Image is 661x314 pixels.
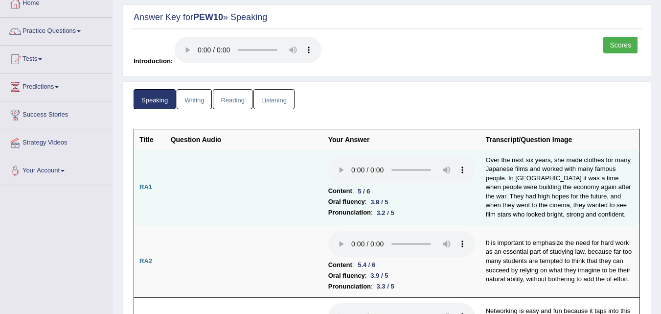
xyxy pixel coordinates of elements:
[328,281,475,292] li: :
[366,270,392,281] div: 3.9 / 5
[328,260,475,270] li: :
[373,208,398,218] div: 3.2 / 5
[177,89,212,109] a: Writing
[328,270,475,281] li: :
[328,207,371,218] b: Pronunciation
[354,260,379,270] div: 5.4 / 6
[0,73,112,98] a: Predictions
[134,129,165,150] th: Title
[373,281,398,291] div: 3.3 / 5
[328,260,352,270] b: Content
[139,257,152,265] b: RA2
[480,129,640,150] th: Transcript/Question Image
[253,89,295,109] a: Listening
[0,129,112,154] a: Strategy Videos
[0,18,112,42] a: Practice Questions
[328,270,365,281] b: Oral fluency
[328,196,475,207] li: :
[480,225,640,298] td: It is important to emphasize the need for hard work as an essential part of studying law, because...
[0,101,112,126] a: Success Stories
[328,207,475,218] li: :
[323,129,480,150] th: Your Answer
[328,186,475,196] li: :
[480,150,640,225] td: Over the next six years, she made clothes for many Japanese films and worked with many famous peo...
[134,89,176,109] a: Speaking
[165,129,323,150] th: Question Audio
[193,12,223,22] strong: PEW10
[213,89,252,109] a: Reading
[139,183,152,191] b: RA1
[328,186,352,196] b: Content
[354,186,374,196] div: 5 / 6
[134,13,640,23] h2: Answer Key for » Speaking
[0,157,112,182] a: Your Account
[603,37,638,53] a: Scores
[366,197,392,207] div: 3.9 / 5
[328,196,365,207] b: Oral fluency
[328,281,371,292] b: Pronunciation
[134,57,173,65] span: Introduction:
[0,46,112,70] a: Tests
